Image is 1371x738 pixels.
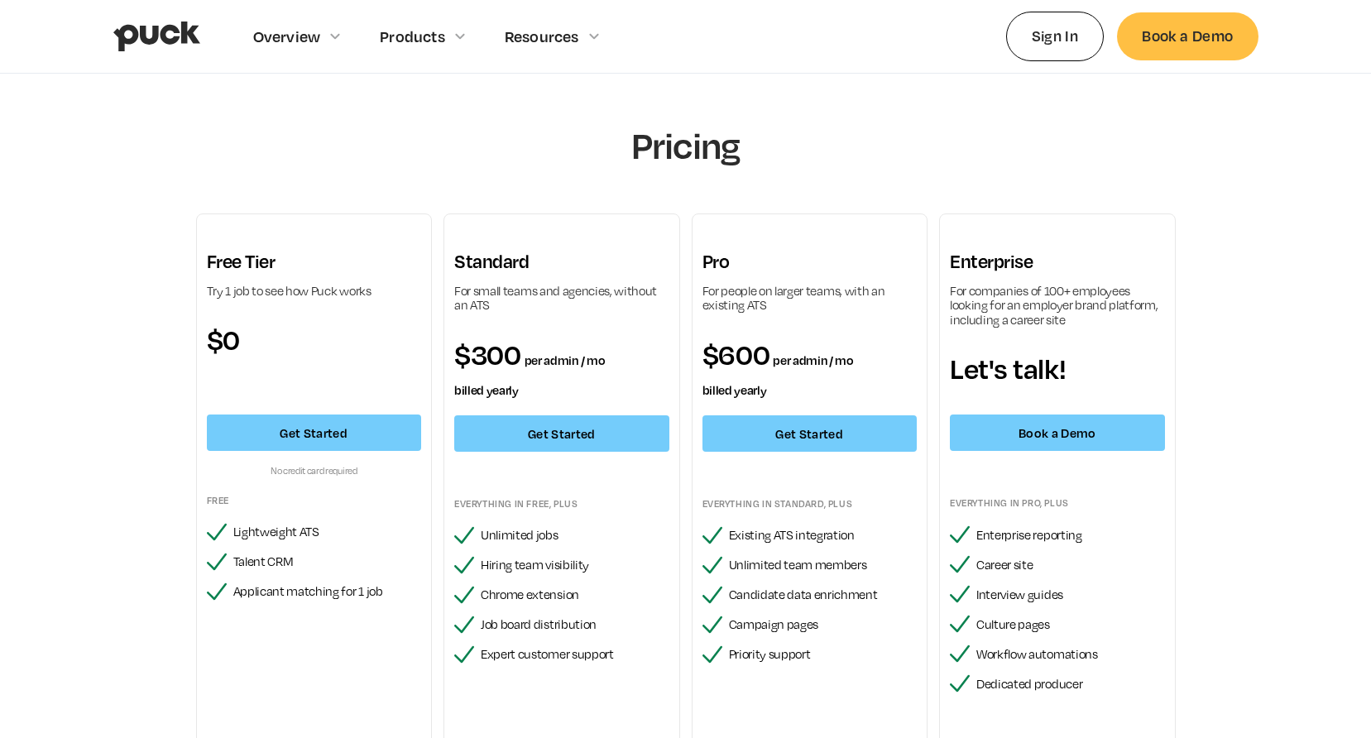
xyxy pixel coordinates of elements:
h3: Free Tier [207,250,422,274]
div: Lightweight ATS [233,525,422,539]
div: Everything in FREE, plus [454,497,669,510]
a: Sign In [1006,12,1105,60]
h3: Enterprise [950,250,1165,274]
div: Overview [253,27,321,46]
div: Interview guides [976,587,1165,602]
div: Campaign pages [729,617,918,632]
div: No credit card required [207,464,422,477]
a: Get Started [454,415,669,452]
div: Expert customer support [481,647,669,662]
div: Workflow automations [976,647,1165,662]
div: Try 1 job to see how Puck works [207,284,422,299]
div: Job board distribution [481,617,669,632]
div: $300 [454,339,669,399]
div: Everything in standard, plus [702,497,918,510]
div: Career site [976,558,1165,573]
div: Products [380,27,445,46]
h3: Pro [702,250,918,274]
div: For small teams and agencies, without an ATS [454,284,669,313]
h3: Standard [454,250,669,274]
div: For companies of 100+ employees looking for an employer brand platform, including a career site [950,284,1165,328]
div: Unlimited team members [729,558,918,573]
div: Resources [505,27,579,46]
div: Candidate data enrichment [729,587,918,602]
div: Existing ATS integration [729,528,918,543]
div: Enterprise reporting [976,528,1165,543]
div: Let's talk! [950,353,1165,383]
h1: Pricing [417,123,955,167]
span: per admin / mo billed yearly [702,352,854,397]
div: Dedicated producer [976,677,1165,692]
a: Book a Demo [950,415,1165,451]
div: Free [207,494,422,507]
div: Culture pages [976,617,1165,632]
a: Book a Demo [1117,12,1258,60]
span: per admin / mo billed yearly [454,352,605,397]
div: Priority support [729,647,918,662]
div: Applicant matching for 1 job [233,584,422,599]
a: Get Started [702,415,918,452]
a: Get Started [207,415,422,451]
div: $600 [702,339,918,399]
div: Everything in pro, plus [950,496,1165,510]
div: $0 [207,324,422,354]
div: Chrome extension [481,587,669,602]
div: Unlimited jobs [481,528,669,543]
div: For people on larger teams, with an existing ATS [702,284,918,313]
div: Talent CRM [233,554,422,569]
div: Hiring team visibility [481,558,669,573]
